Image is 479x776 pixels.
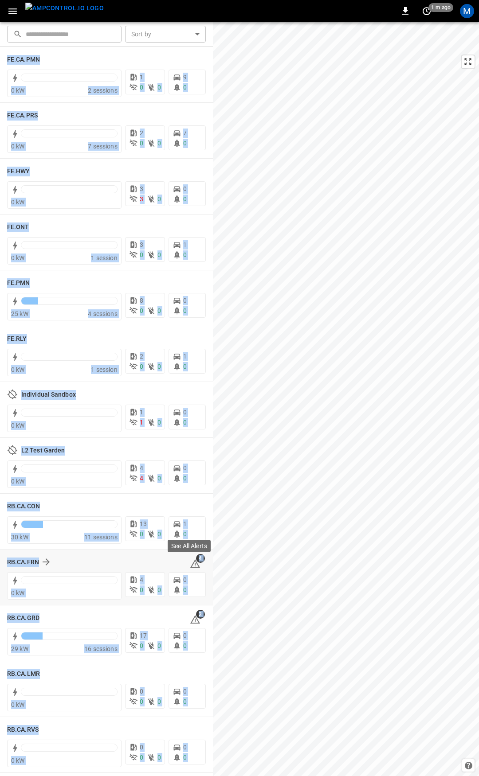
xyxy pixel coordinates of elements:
[11,589,25,597] span: 0 kW
[183,419,187,426] span: 0
[140,464,143,472] span: 4
[183,195,187,203] span: 0
[183,363,187,370] span: 0
[157,307,161,314] span: 0
[157,586,161,593] span: 0
[140,140,143,147] span: 0
[25,3,104,14] img: ampcontrol.io logo
[140,307,143,314] span: 0
[183,586,187,593] span: 0
[460,4,474,18] div: profile-icon
[11,143,25,150] span: 0 kW
[183,409,187,416] span: 0
[140,84,143,91] span: 0
[213,22,479,776] canvas: Map
[157,251,161,258] span: 0
[11,422,25,429] span: 0 kW
[7,558,39,567] h6: RB.CA.FRN
[84,645,118,652] span: 16 sessions
[140,744,143,751] span: 0
[140,530,143,538] span: 0
[183,241,187,248] span: 1
[88,310,118,317] span: 4 sessions
[140,409,143,416] span: 1
[11,757,25,764] span: 0 kW
[183,632,187,639] span: 0
[140,297,143,304] span: 8
[7,502,40,511] h6: RB.CA.CON
[183,464,187,472] span: 0
[140,586,143,593] span: 0
[183,576,187,583] span: 0
[7,111,38,121] h6: FE.CA.PRS
[91,254,117,261] span: 1 session
[140,688,143,695] span: 0
[196,554,205,563] span: 4
[157,475,161,482] span: 0
[11,701,25,708] span: 0 kW
[183,475,187,482] span: 0
[88,143,118,150] span: 7 sessions
[183,754,187,761] span: 0
[140,353,143,360] span: 2
[157,530,161,538] span: 0
[183,744,187,751] span: 0
[157,84,161,91] span: 0
[11,534,28,541] span: 30 kW
[7,55,40,65] h6: FE.CA.PMN
[140,754,143,761] span: 0
[7,613,39,623] h6: RB.CA.GRD
[140,520,147,527] span: 13
[183,140,187,147] span: 0
[140,576,143,583] span: 4
[21,390,76,400] h6: Individual Sandbox
[11,199,25,206] span: 0 kW
[183,698,187,705] span: 0
[420,4,434,18] button: set refresh interval
[88,87,118,94] span: 2 sessions
[140,195,143,203] span: 3
[7,334,27,344] h6: FE.RLY
[183,129,187,136] span: 7
[157,642,161,649] span: 0
[7,669,40,679] h6: RB.CA.LMR
[84,534,118,541] span: 11 sessions
[7,222,29,232] h6: FE.ONT
[183,642,187,649] span: 0
[428,3,453,12] span: 1 m ago
[21,446,65,456] h6: L2 Test Garden
[157,140,161,147] span: 0
[140,241,143,248] span: 3
[140,129,143,136] span: 2
[7,278,30,288] h6: FE.PMN
[140,419,143,426] span: 1
[11,366,25,373] span: 0 kW
[183,74,187,81] span: 9
[183,520,187,527] span: 1
[7,725,39,735] h6: RB.CA.RVS
[157,195,161,203] span: 0
[140,363,143,370] span: 0
[157,698,161,705] span: 0
[140,642,143,649] span: 0
[157,363,161,370] span: 0
[140,475,143,482] span: 4
[11,310,28,317] span: 25 kW
[183,307,187,314] span: 0
[183,530,187,538] span: 0
[11,645,28,652] span: 29 kW
[196,610,205,619] span: 2
[140,185,143,192] span: 3
[157,754,161,761] span: 0
[183,84,187,91] span: 0
[7,167,30,176] h6: FE.HWY
[183,251,187,258] span: 0
[157,419,161,426] span: 0
[11,87,25,94] span: 0 kW
[140,632,147,639] span: 17
[91,366,117,373] span: 1 session
[140,698,143,705] span: 0
[11,478,25,485] span: 0 kW
[183,353,187,360] span: 1
[183,185,187,192] span: 0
